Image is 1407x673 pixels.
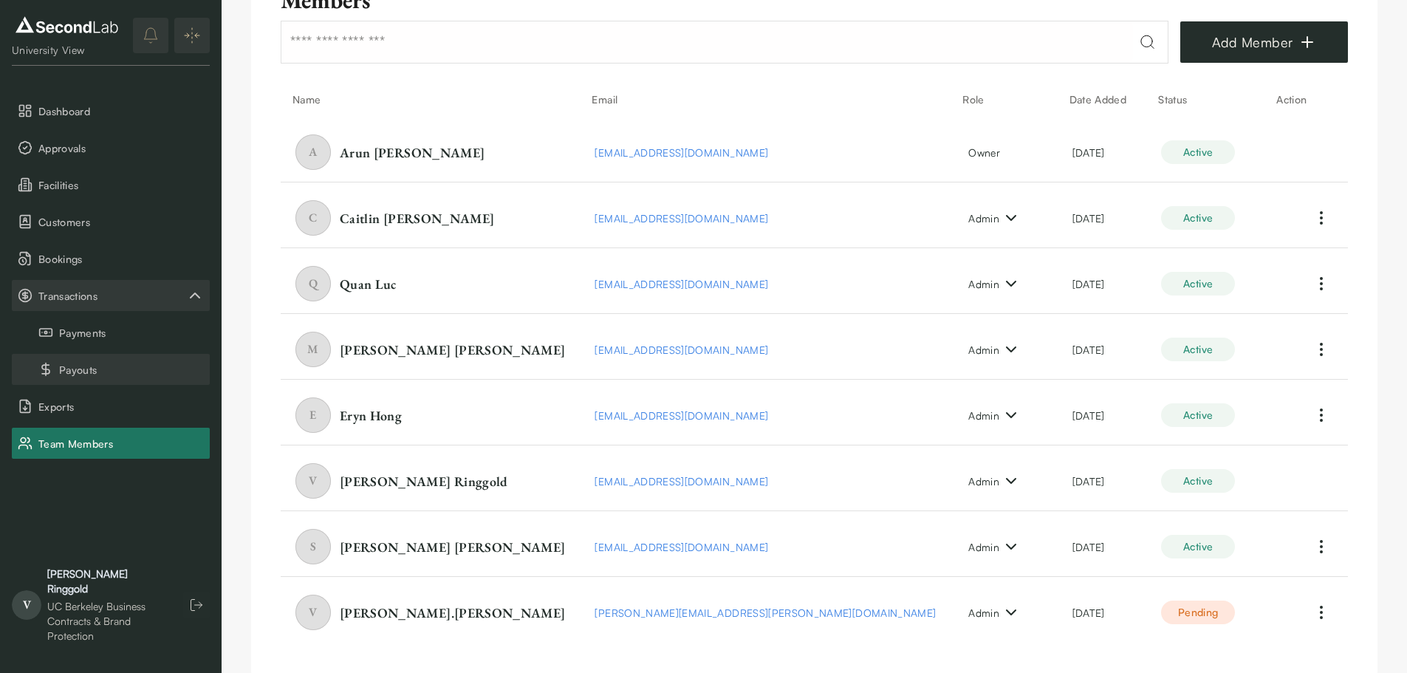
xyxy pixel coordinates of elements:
th: Status [1146,81,1264,117]
button: Payments [12,317,210,348]
div: owner [965,142,1042,163]
span: admin [968,604,999,621]
span: Caitlin [PERSON_NAME] [340,209,494,228]
th: Email [580,81,951,117]
button: notifications [133,18,168,53]
span: Transactions [38,288,186,304]
span: V [295,463,331,499]
span: admin [968,472,999,489]
button: Dashboard [12,95,210,126]
span: M [295,332,331,367]
span: [EMAIL_ADDRESS][DOMAIN_NAME] [595,278,768,290]
span: [DATE] [1072,475,1105,488]
img: logo [12,13,122,37]
span: Dashboard [38,103,204,119]
span: Approvals [38,140,204,156]
div: Transactions sub items [12,280,210,311]
span: [PERSON_NAME] [PERSON_NAME] [340,341,565,359]
span: [PERSON_NAME] Ringgold [340,472,508,491]
button: Transactions [12,280,210,311]
div: UC Berkeley Business Contracts & Brand Protection [47,599,168,643]
span: [DATE] [1072,146,1105,159]
span: V [12,590,41,620]
span: S [295,529,331,564]
span: admin [968,406,999,423]
span: admin [968,341,999,358]
button: Expand/Collapse sidebar [174,18,210,53]
div: active [1161,206,1235,230]
span: [DATE] [1072,212,1105,225]
div: active [1161,140,1235,164]
span: [PERSON_NAME] [PERSON_NAME] [340,538,565,556]
button: Approvals [12,132,210,163]
th: Action [1264,81,1348,117]
span: Customers [38,214,204,230]
span: [EMAIL_ADDRESS][DOMAIN_NAME] [595,344,768,356]
th: Name [281,81,580,117]
th: Role [951,81,1057,117]
span: Quan Luc [340,275,397,293]
div: active [1161,272,1235,295]
button: Exports [12,391,210,422]
span: A [295,134,331,170]
span: [DATE] [1072,344,1105,356]
span: [DATE] [1072,409,1105,422]
span: Facilities [38,177,204,193]
span: Bookings [38,251,204,267]
div: University View [12,43,122,58]
span: Team Members [38,436,204,451]
div: [PERSON_NAME] Ringgold [47,567,168,596]
div: Pending [1161,601,1235,624]
span: [DATE] [1072,278,1105,290]
span: admin [968,209,999,226]
span: Eryn Hong [340,406,402,425]
button: Facilities [12,169,210,200]
span: [PERSON_NAME].[PERSON_NAME] [340,604,565,622]
span: [DATE] [1072,541,1105,553]
button: Customers [12,206,210,237]
span: [EMAIL_ADDRESS][DOMAIN_NAME] [595,212,768,225]
span: [EMAIL_ADDRESS][DOMAIN_NAME] [595,146,768,159]
span: [EMAIL_ADDRESS][DOMAIN_NAME] [595,475,768,488]
span: [DATE] [1072,607,1105,619]
button: Add Member [1180,21,1348,63]
button: Bookings [12,243,210,274]
button: Team Members [12,428,210,459]
div: active [1161,338,1235,361]
span: [EMAIL_ADDRESS][DOMAIN_NAME] [595,409,768,422]
span: Arun [PERSON_NAME] [340,143,485,162]
span: admin [968,538,999,555]
th: Date Added [1058,81,1147,117]
span: C [295,200,331,236]
span: [PERSON_NAME][EMAIL_ADDRESS][PERSON_NAME][DOMAIN_NAME] [595,607,936,619]
span: Exports [38,399,204,414]
div: active [1161,469,1235,493]
span: E [295,397,331,433]
span: V [295,595,331,630]
button: Payouts [12,354,210,385]
div: active [1161,403,1235,427]
button: Log out [183,592,210,618]
div: active [1161,535,1235,558]
span: [EMAIL_ADDRESS][DOMAIN_NAME] [595,541,768,553]
span: Q [295,266,331,301]
span: admin [968,275,999,292]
